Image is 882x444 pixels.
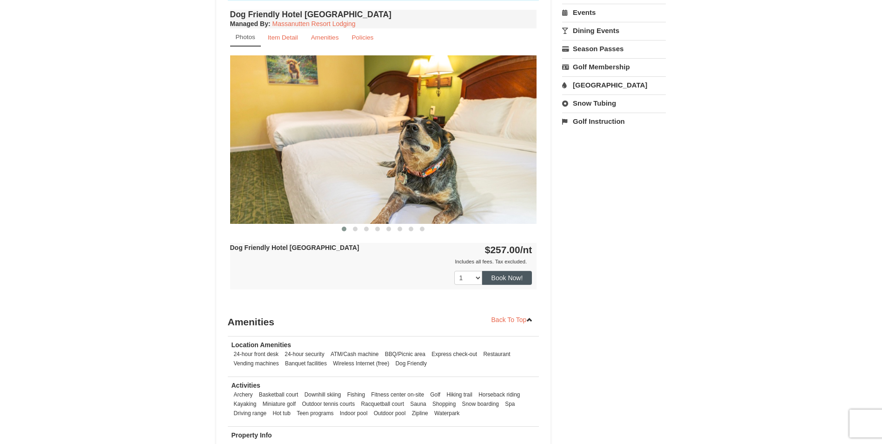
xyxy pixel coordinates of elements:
li: Racquetball court [358,399,406,409]
a: Massanutten Resort Lodging [272,20,356,27]
strong: $257.00 [485,244,532,255]
a: [GEOGRAPHIC_DATA] [562,76,666,94]
li: Golf [428,390,443,399]
li: Miniature golf [260,399,298,409]
li: Hot tub [271,409,293,418]
strong: Property Info [232,431,272,439]
span: Managed By [230,20,268,27]
li: Zipline [410,409,431,418]
small: Item Detail [268,34,298,41]
h4: Dog Friendly Hotel [GEOGRAPHIC_DATA] [230,10,537,19]
li: Spa [503,399,517,409]
li: Wireless Internet (free) [331,359,391,368]
img: 18876286-336-12a840d7.jpg [230,55,537,223]
a: Policies [345,28,379,47]
small: Amenities [311,34,339,41]
button: Book Now! [482,271,532,285]
a: Dining Events [562,22,666,39]
li: Snow boarding [460,399,501,409]
small: Photos [236,34,255,40]
li: Teen programs [294,409,336,418]
a: Season Passes [562,40,666,57]
li: Hiking trail [444,390,475,399]
li: BBQ/Picnic area [383,350,428,359]
a: Events [562,4,666,21]
li: 24-hour front desk [232,350,281,359]
a: Snow Tubing [562,94,666,112]
li: Basketball court [257,390,301,399]
a: Golf Membership [562,58,666,75]
li: Shopping [430,399,458,409]
a: Back To Top [485,313,539,327]
small: Policies [351,34,373,41]
li: Sauna [408,399,428,409]
li: Banquet facilities [283,359,329,368]
li: Indoor pool [338,409,370,418]
li: Express check-out [429,350,479,359]
a: Amenities [305,28,345,47]
span: /nt [520,244,532,255]
li: Fishing [345,390,367,399]
a: Golf Instruction [562,113,666,130]
li: Outdoor pool [371,409,408,418]
strong: Dog Friendly Hotel [GEOGRAPHIC_DATA] [230,244,359,251]
a: Item Detail [262,28,304,47]
li: Archery [232,390,255,399]
li: ATM/Cash machine [328,350,381,359]
li: Waterpark [432,409,462,418]
strong: : [230,20,271,27]
li: 24-hour security [282,350,326,359]
li: Vending machines [232,359,281,368]
strong: Location Amenities [232,341,292,349]
div: Includes all fees. Tax excluded. [230,257,532,266]
li: Kayaking [232,399,259,409]
a: Photos [230,28,261,47]
strong: Activities [232,382,260,389]
li: Restaurant [481,350,512,359]
li: Outdoor tennis courts [299,399,357,409]
li: Downhill skiing [302,390,344,399]
li: Horseback riding [476,390,522,399]
li: Driving range [232,409,269,418]
h3: Amenities [228,313,539,331]
li: Fitness center on-site [369,390,426,399]
li: Dog Friendly [393,359,429,368]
